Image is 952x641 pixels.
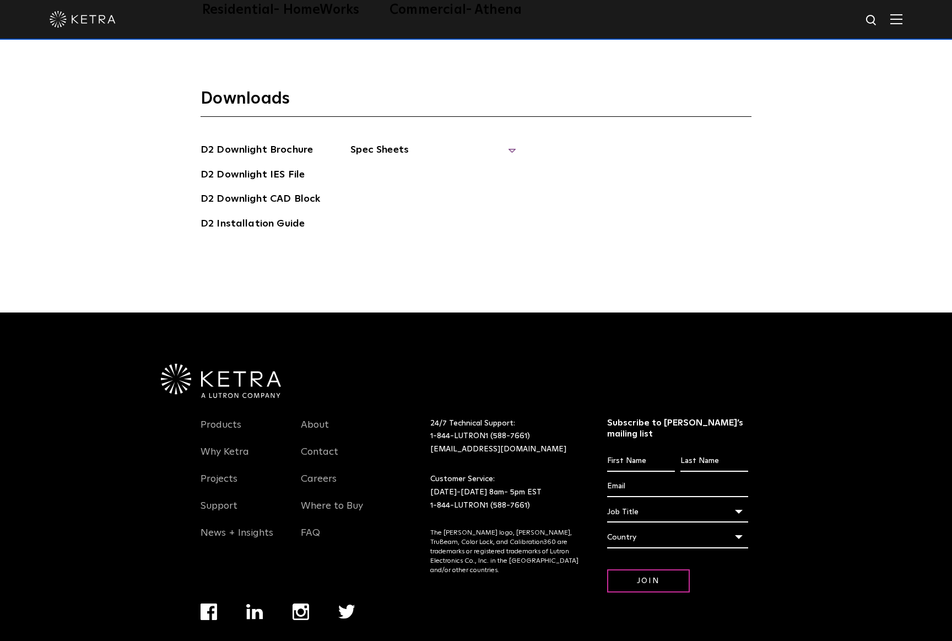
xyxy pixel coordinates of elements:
a: Contact [301,446,338,471]
a: Projects [201,473,237,498]
div: Navigation Menu [201,417,284,552]
input: Email [607,476,749,497]
div: Job Title [607,502,749,523]
img: Hamburger%20Nav.svg [890,14,902,24]
a: D2 Downlight Brochure [201,142,313,160]
span: Spec Sheets [350,142,516,166]
input: First Name [607,451,675,472]
img: search icon [865,14,879,28]
a: Careers [301,473,337,498]
a: 1-844-LUTRON1 (588-7661) [430,502,530,509]
a: Where to Buy [301,500,363,525]
img: ketra-logo-2019-white [50,11,116,28]
img: twitter [338,605,355,619]
img: facebook [201,604,217,620]
a: [EMAIL_ADDRESS][DOMAIN_NAME] [430,445,566,453]
div: Country [607,527,749,548]
img: instagram [293,604,309,620]
a: D2 Downlight IES File [201,167,305,185]
p: Customer Service: [DATE]-[DATE] 8am- 5pm EST [430,473,580,512]
a: 1-844-LUTRON1 (588-7661) [430,432,530,440]
h3: Downloads [201,88,751,117]
input: Join [607,569,690,593]
a: Support [201,500,237,525]
a: D2 Installation Guide [201,216,305,234]
input: Last Name [680,451,748,472]
a: Products [201,419,241,444]
a: About [301,419,329,444]
p: 24/7 Technical Support: [430,417,580,456]
a: D2 Downlight CAD Block [201,191,320,209]
img: linkedin [246,604,263,620]
h3: Subscribe to [PERSON_NAME]’s mailing list [607,417,749,440]
p: The [PERSON_NAME] logo, [PERSON_NAME], TruBeam, Color Lock, and Calibration360 are trademarks or ... [430,529,580,575]
a: News + Insights [201,527,273,552]
a: FAQ [301,527,320,552]
img: Ketra-aLutronCo_White_RGB [161,364,281,398]
a: Why Ketra [201,446,249,471]
div: Navigation Menu [301,417,385,552]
